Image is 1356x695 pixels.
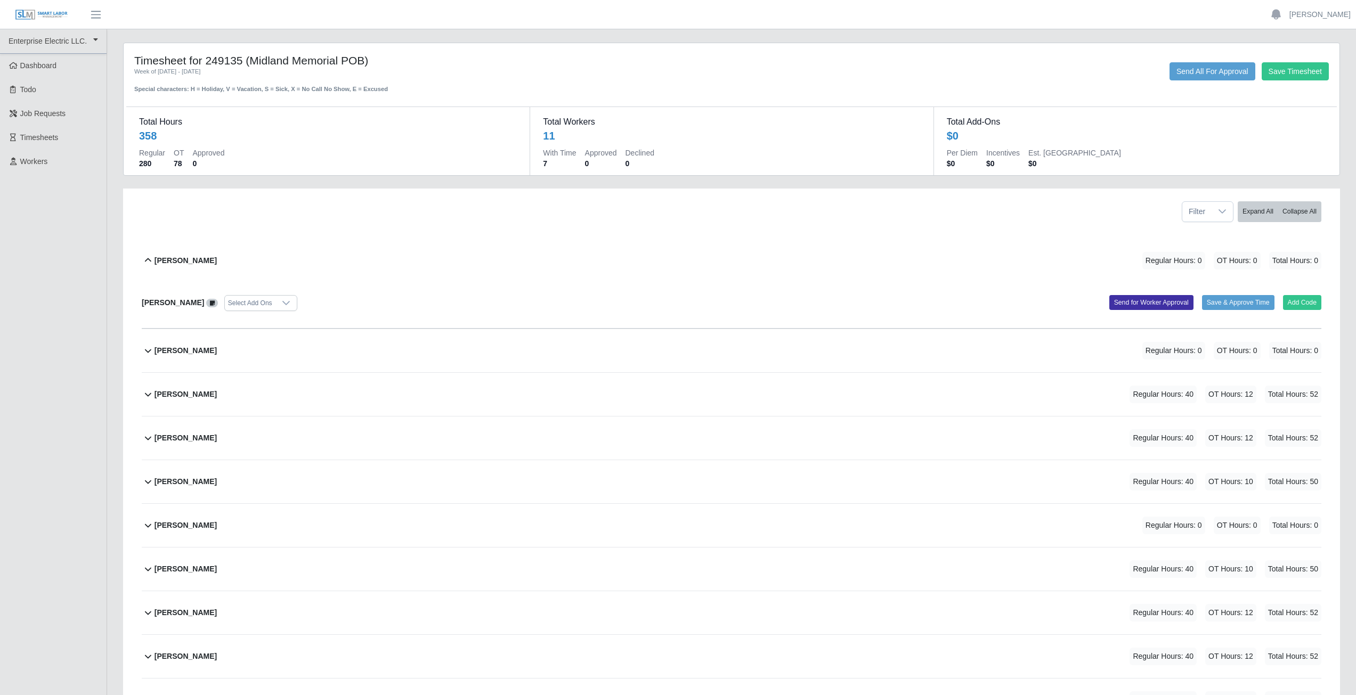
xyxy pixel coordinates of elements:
b: [PERSON_NAME] [155,432,217,444]
button: [PERSON_NAME] Regular Hours: 40 OT Hours: 12 Total Hours: 52 [142,591,1321,634]
dt: Declined [626,148,654,158]
span: Total Hours: 0 [1269,252,1321,269]
button: Send for Worker Approval [1109,295,1193,310]
span: Regular Hours: 40 [1130,560,1197,578]
b: [PERSON_NAME] [155,563,217,575]
span: Regular Hours: 40 [1130,386,1197,403]
button: Expand All [1238,201,1278,222]
dd: 0 [585,158,617,169]
div: 11 [543,128,555,143]
span: Job Requests [20,109,66,118]
span: Workers [20,157,48,166]
dd: 7 [543,158,576,169]
span: Regular Hours: 40 [1130,429,1197,447]
b: [PERSON_NAME] [155,255,217,266]
dt: Total Workers [543,116,920,128]
span: OT Hours: 12 [1205,648,1256,665]
b: [PERSON_NAME] [155,520,217,531]
span: Regular Hours: 0 [1142,342,1205,359]
dt: Total Add-Ons [947,116,1324,128]
dd: $0 [1028,158,1121,169]
div: Special characters: H = Holiday, V = Vacation, S = Sick, X = No Call No Show, E = Excused [134,76,623,94]
b: [PERSON_NAME] [155,607,217,618]
b: [PERSON_NAME] [142,298,204,307]
span: Dashboard [20,61,57,70]
button: [PERSON_NAME] Regular Hours: 40 OT Hours: 10 Total Hours: 50 [142,460,1321,503]
span: OT Hours: 10 [1205,473,1256,490]
dd: 0 [192,158,224,169]
span: Regular Hours: 0 [1142,252,1205,269]
span: OT Hours: 0 [1214,342,1261,359]
dt: Est. [GEOGRAPHIC_DATA] [1028,148,1121,158]
dd: $0 [947,158,978,169]
button: Save & Approve Time [1202,295,1274,310]
h4: Timesheet for 249135 (Midland Memorial POB) [134,54,623,67]
button: Send All For Approval [1170,62,1255,80]
span: Regular Hours: 40 [1130,648,1197,665]
dd: $0 [986,158,1020,169]
dt: Approved [585,148,617,158]
span: Total Hours: 52 [1265,429,1321,447]
span: OT Hours: 12 [1205,604,1256,622]
span: Total Hours: 52 [1265,648,1321,665]
button: [PERSON_NAME] Regular Hours: 40 OT Hours: 12 Total Hours: 52 [142,416,1321,460]
button: [PERSON_NAME] Regular Hours: 0 OT Hours: 0 Total Hours: 0 [142,239,1321,282]
b: [PERSON_NAME] [155,389,217,400]
span: OT Hours: 10 [1205,560,1256,578]
div: bulk actions [1238,201,1321,222]
span: Total Hours: 52 [1265,604,1321,622]
dt: With Time [543,148,576,158]
button: Add Code [1283,295,1322,310]
button: [PERSON_NAME] Regular Hours: 0 OT Hours: 0 Total Hours: 0 [142,504,1321,547]
img: SLM Logo [15,9,68,21]
span: Todo [20,85,36,94]
div: 358 [139,128,157,143]
dt: Regular [139,148,165,158]
button: [PERSON_NAME] Regular Hours: 40 OT Hours: 10 Total Hours: 50 [142,547,1321,591]
span: Total Hours: 50 [1265,560,1321,578]
dt: OT [174,148,184,158]
span: Total Hours: 0 [1269,342,1321,359]
button: [PERSON_NAME] Regular Hours: 40 OT Hours: 12 Total Hours: 52 [142,373,1321,416]
span: OT Hours: 12 [1205,429,1256,447]
span: Total Hours: 50 [1265,473,1321,490]
span: Filter [1182,202,1212,222]
div: $0 [947,128,959,143]
dd: 280 [139,158,165,169]
div: Select Add Ons [225,296,275,310]
span: Regular Hours: 40 [1130,604,1197,622]
b: [PERSON_NAME] [155,476,217,487]
span: Timesheets [20,133,59,142]
button: [PERSON_NAME] Regular Hours: 0 OT Hours: 0 Total Hours: 0 [142,329,1321,372]
span: Total Hours: 52 [1265,386,1321,403]
button: Save Timesheet [1262,62,1329,80]
b: [PERSON_NAME] [155,651,217,662]
a: [PERSON_NAME] [1289,9,1351,20]
dd: 0 [626,158,654,169]
dt: Approved [192,148,224,158]
div: Week of [DATE] - [DATE] [134,67,623,76]
b: [PERSON_NAME] [155,345,217,356]
span: OT Hours: 0 [1214,252,1261,269]
dt: Total Hours [139,116,517,128]
a: View/Edit Notes [206,298,218,307]
button: [PERSON_NAME] Regular Hours: 40 OT Hours: 12 Total Hours: 52 [142,635,1321,678]
span: OT Hours: 12 [1205,386,1256,403]
span: OT Hours: 0 [1214,517,1261,534]
span: Total Hours: 0 [1269,517,1321,534]
span: Regular Hours: 0 [1142,517,1205,534]
span: Regular Hours: 40 [1130,473,1197,490]
dt: Incentives [986,148,1020,158]
dt: Per Diem [947,148,978,158]
button: Collapse All [1278,201,1321,222]
dd: 78 [174,158,184,169]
